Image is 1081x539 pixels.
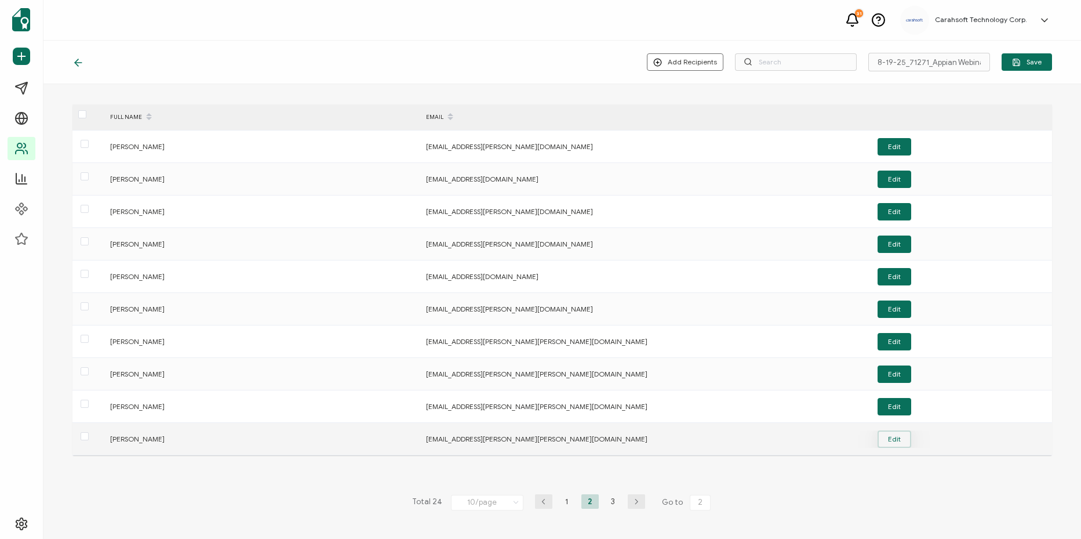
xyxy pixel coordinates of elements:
div: [PERSON_NAME] [104,270,420,283]
button: Edit [878,333,911,350]
span: [EMAIL_ADDRESS][PERSON_NAME][DOMAIN_NAME] [426,305,593,313]
span: [EMAIL_ADDRESS][DOMAIN_NAME] [426,272,538,281]
span: [EMAIL_ADDRESS][PERSON_NAME][DOMAIN_NAME] [426,240,593,248]
span: [EMAIL_ADDRESS][PERSON_NAME][DOMAIN_NAME] [426,142,593,151]
input: Search [735,53,857,71]
button: Add Recipients [647,53,723,71]
input: Select [451,495,523,511]
button: Edit [878,301,911,318]
button: Edit [878,236,911,253]
li: 3 [605,494,622,509]
span: Total 24 [412,494,442,511]
img: a9ee5910-6a38-4b3f-8289-cffb42fa798b.svg [906,19,923,22]
span: [EMAIL_ADDRESS][PERSON_NAME][DOMAIN_NAME] [426,207,593,216]
button: Edit [878,398,911,415]
div: [PERSON_NAME] [104,432,420,446]
button: Edit [878,138,911,155]
input: List Title [868,53,990,71]
img: sertifier-logomark-colored.svg [12,8,30,31]
button: Edit [878,431,911,448]
div: [PERSON_NAME] [104,237,420,251]
li: 1 [558,494,576,509]
span: [EMAIL_ADDRESS][PERSON_NAME][PERSON_NAME][DOMAIN_NAME] [426,402,647,411]
div: [PERSON_NAME] [104,400,420,413]
span: [EMAIL_ADDRESS][DOMAIN_NAME] [426,175,538,183]
button: Edit [878,268,911,285]
div: [PERSON_NAME] [104,335,420,348]
div: [PERSON_NAME] [104,172,420,186]
button: Save [1002,53,1052,71]
div: FULL NAME [104,107,420,127]
h5: Carahsoft Technology Corp. [935,16,1027,24]
span: [EMAIL_ADDRESS][PERSON_NAME][PERSON_NAME][DOMAIN_NAME] [426,337,647,346]
div: [PERSON_NAME] [104,205,420,218]
button: Edit [878,171,911,188]
span: [EMAIL_ADDRESS][PERSON_NAME][PERSON_NAME][DOMAIN_NAME] [426,370,647,378]
li: 2 [581,494,599,509]
div: [PERSON_NAME] [104,302,420,316]
span: Go to [662,494,713,511]
iframe: Chat Widget [1023,483,1081,539]
span: [EMAIL_ADDRESS][PERSON_NAME][PERSON_NAME][DOMAIN_NAME] [426,435,647,443]
span: Save [1012,58,1042,67]
button: Edit [878,203,911,220]
div: [PERSON_NAME] [104,367,420,381]
button: Edit [878,366,911,383]
div: EMAIL [420,107,736,127]
div: [PERSON_NAME] [104,140,420,153]
div: 31 [855,9,863,17]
